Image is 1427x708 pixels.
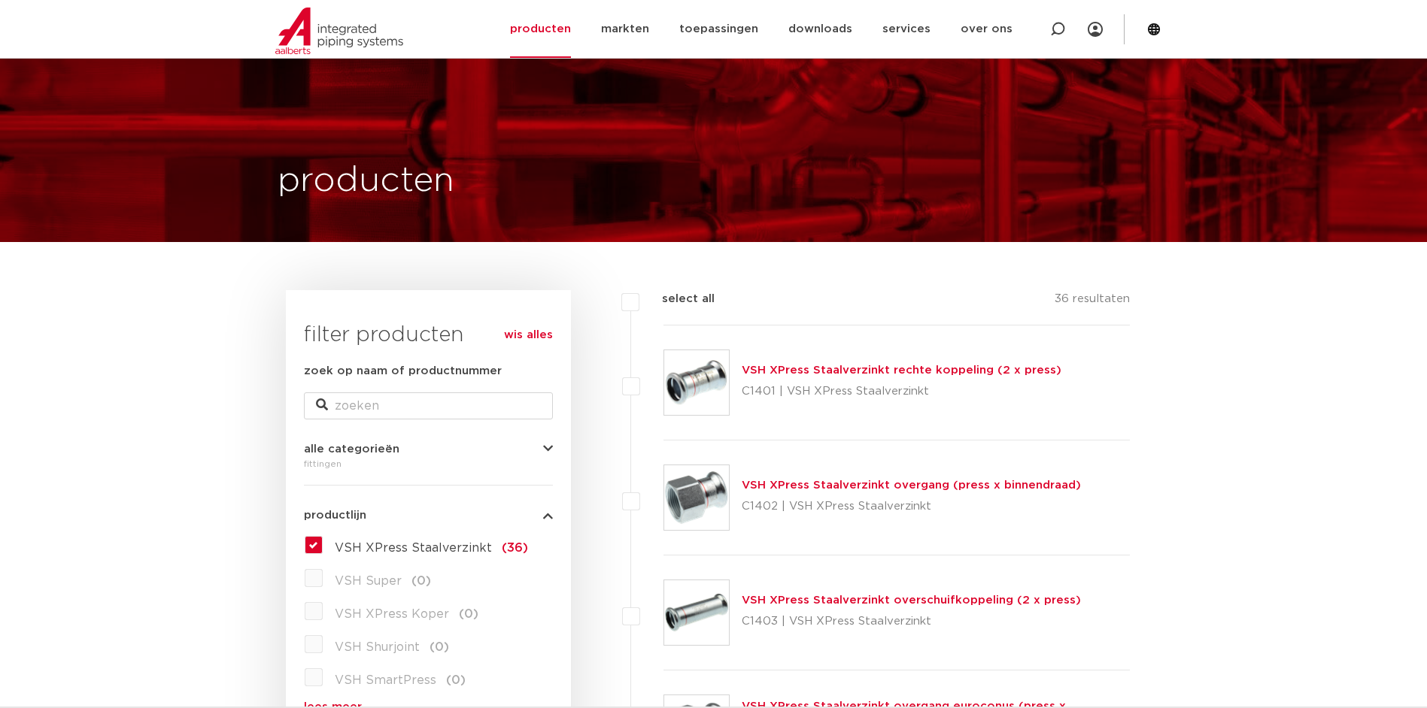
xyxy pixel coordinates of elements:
span: (0) [446,674,466,686]
img: Thumbnail for VSH XPress Staalverzinkt overgang (press x binnendraad) [664,465,729,530]
a: wis alles [504,326,553,344]
span: VSH XPress Staalverzinkt [335,542,492,554]
a: VSH XPress Staalverzinkt overschuifkoppeling (2 x press) [742,595,1081,606]
a: VSH XPress Staalverzinkt overgang (press x binnendraad) [742,480,1081,491]
h1: producten [278,157,454,205]
input: zoeken [304,392,553,419]
img: Thumbnail for VSH XPress Staalverzinkt rechte koppeling (2 x press) [664,350,729,415]
span: VSH Super [335,575,402,587]
p: 36 resultaten [1055,290,1130,313]
p: C1402 | VSH XPress Staalverzinkt [742,495,1081,519]
span: productlijn [304,510,366,521]
label: zoek op naam of productnummer [304,362,502,380]
a: VSH XPress Staalverzinkt rechte koppeling (2 x press) [742,365,1061,376]
span: VSH SmartPress [335,674,436,686]
div: fittingen [304,455,553,473]
label: select all [639,290,715,308]
span: alle categorieën [304,443,399,455]
h3: filter producten [304,320,553,350]
span: VSH XPress Koper [335,608,449,620]
img: Thumbnail for VSH XPress Staalverzinkt overschuifkoppeling (2 x press) [664,580,729,645]
p: C1403 | VSH XPress Staalverzinkt [742,610,1081,634]
p: C1401 | VSH XPress Staalverzinkt [742,380,1061,404]
span: (0) [459,608,478,620]
span: VSH Shurjoint [335,641,420,653]
span: (0) [411,575,431,587]
span: (0) [430,641,449,653]
button: alle categorieën [304,443,553,455]
span: (36) [502,542,528,554]
button: productlijn [304,510,553,521]
div: my IPS [1088,13,1103,46]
